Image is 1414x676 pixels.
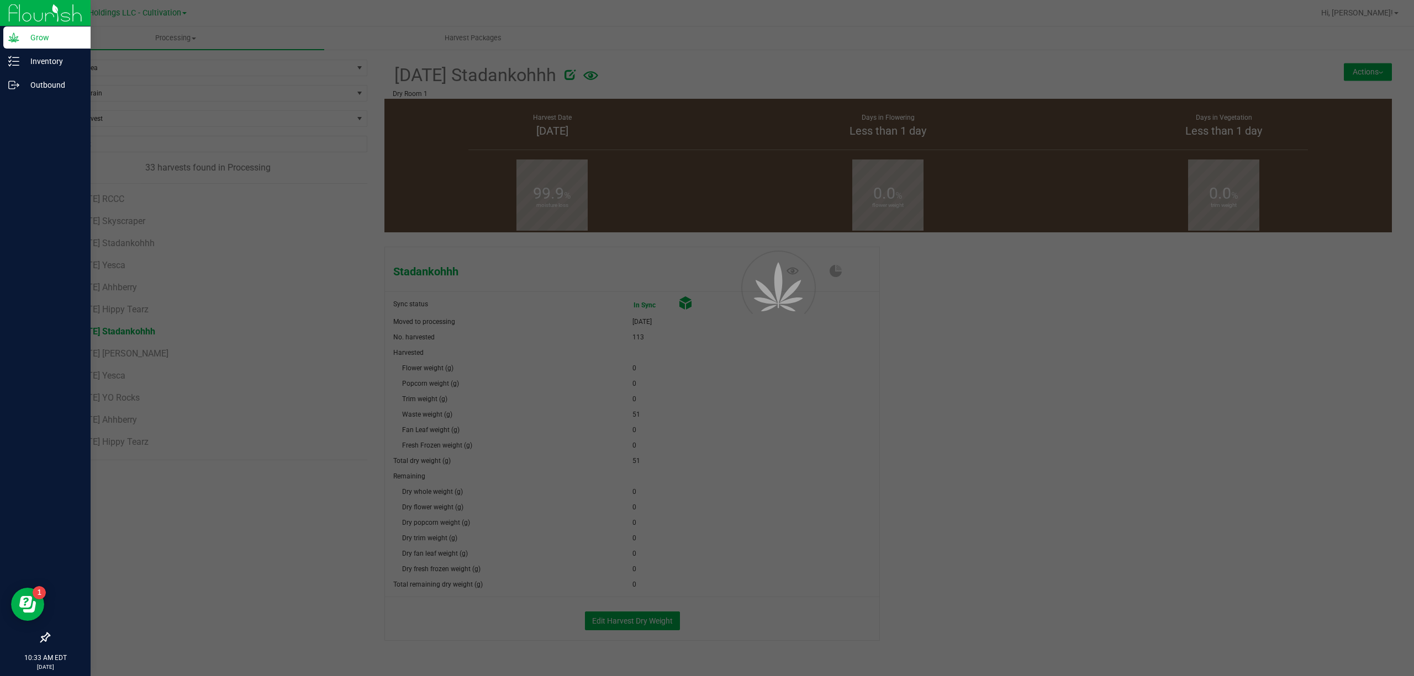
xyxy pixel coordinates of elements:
[8,79,19,91] inline-svg: Outbound
[19,55,86,68] p: Inventory
[19,78,86,92] p: Outbound
[33,586,46,599] iframe: Resource center unread badge
[8,56,19,67] inline-svg: Inventory
[11,588,44,621] iframe: Resource center
[19,31,86,44] p: Grow
[5,663,86,671] p: [DATE]
[8,32,19,43] inline-svg: Grow
[5,653,86,663] p: 10:33 AM EDT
